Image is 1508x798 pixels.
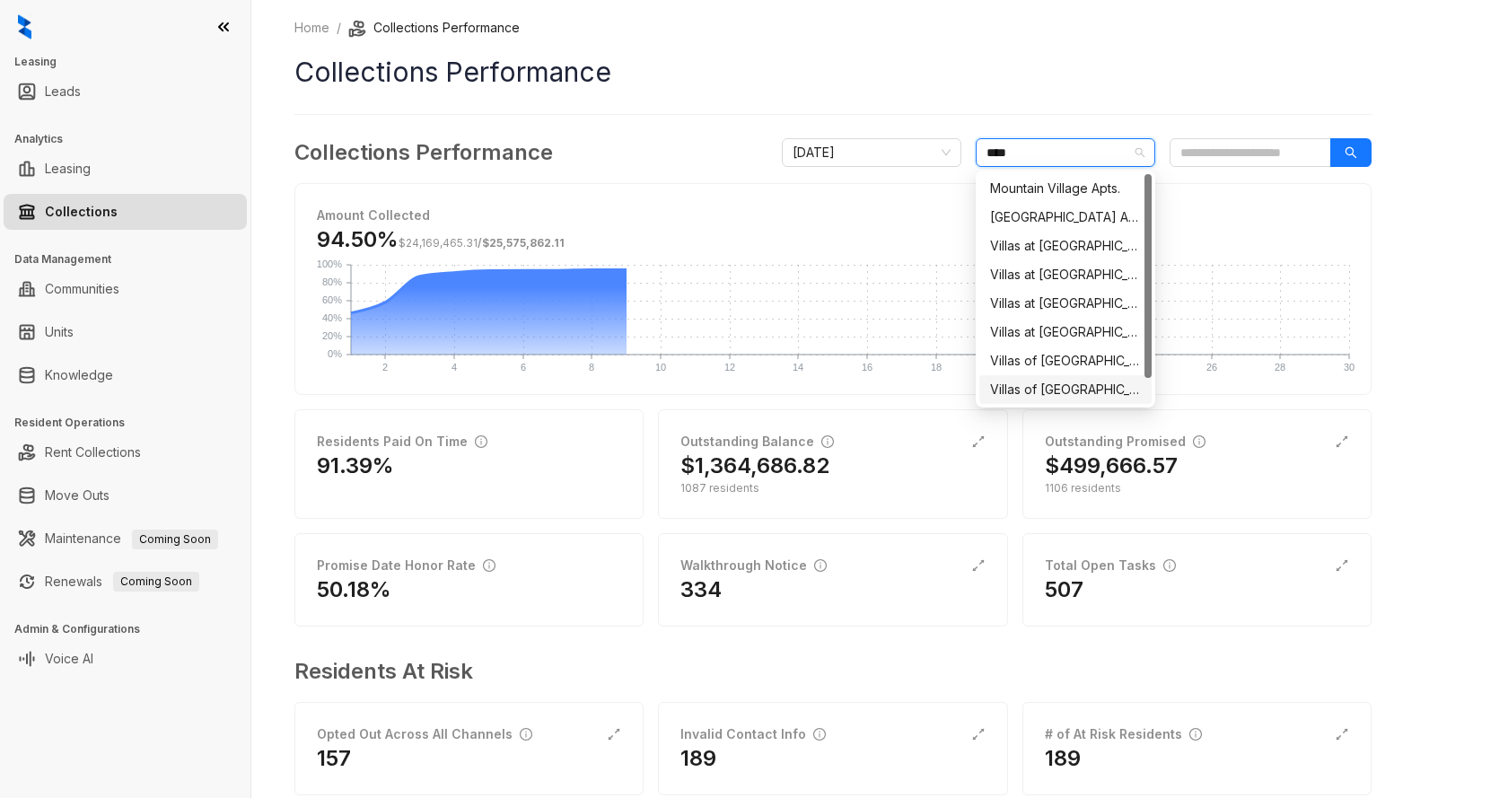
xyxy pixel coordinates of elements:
h2: 507 [1045,575,1083,604]
span: info-circle [1193,435,1206,448]
h1: Collections Performance [294,52,1372,92]
a: Rent Collections [45,434,141,470]
span: info-circle [483,559,495,572]
text: 12 [724,362,735,373]
div: Walkthrough Notice [680,556,827,575]
text: 20% [322,330,342,341]
div: 1106 residents [1045,480,1349,496]
text: 28 [1275,362,1285,373]
li: Rent Collections [4,434,247,470]
text: 16 [862,362,872,373]
h2: $1,364,686.82 [680,452,829,480]
div: Villas of Waterford [979,346,1152,375]
h2: $499,666.57 [1045,452,1178,480]
span: info-circle [821,435,834,448]
strong: Amount Collected [317,207,430,223]
span: Coming Soon [113,572,199,592]
div: # of At Risk Residents [1045,724,1202,744]
li: Move Outs [4,478,247,513]
text: 80% [322,276,342,287]
span: / [399,236,565,250]
span: expand-alt [1335,558,1349,573]
text: 60% [322,294,342,305]
text: 18 [931,362,942,373]
span: expand-alt [1335,434,1349,449]
a: Communities [45,271,119,307]
span: info-circle [475,435,487,448]
text: 100% [317,259,342,269]
li: Renewals [4,564,247,600]
h3: Admin & Configurations [14,621,250,637]
text: 10 [655,362,666,373]
div: Invalid Contact Info [680,724,826,744]
li: Leads [4,74,247,110]
h3: Data Management [14,251,250,267]
img: logo [18,14,31,39]
li: Knowledge [4,357,247,393]
div: Total Open Tasks [1045,556,1176,575]
span: info-circle [813,728,826,741]
div: Outstanding Promised [1045,432,1206,452]
span: $24,169,465.31 [399,236,478,250]
div: Villas of [GEOGRAPHIC_DATA] [990,351,1141,371]
text: 0% [328,348,342,359]
span: expand-alt [971,434,986,449]
h2: 157 [317,744,351,773]
h2: 189 [1045,744,1081,773]
a: Leasing [45,151,91,187]
h3: Collections Performance [294,136,553,169]
h3: Leasing [14,54,250,70]
text: 6 [521,362,526,373]
li: Collections [4,194,247,230]
text: 2 [382,362,388,373]
a: Units [45,314,74,350]
span: info-circle [520,728,532,741]
div: Villas at [GEOGRAPHIC_DATA] [990,236,1141,256]
span: expand-alt [971,558,986,573]
span: expand-alt [971,727,986,741]
div: [GEOGRAPHIC_DATA] Apts. [990,207,1141,227]
a: Voice AI [45,641,93,677]
h2: 334 [680,575,722,604]
li: Voice AI [4,641,247,677]
text: 8 [589,362,594,373]
div: Villas at Stonebridge I [979,289,1152,318]
div: Outstanding Balance [680,432,834,452]
a: RenewalsComing Soon [45,564,199,600]
h3: 94.50% [317,225,565,254]
h3: Resident Operations [14,415,250,431]
div: Villas of [GEOGRAPHIC_DATA] I [990,380,1141,399]
div: Tammaron Village Apts. [979,203,1152,232]
div: Villas at [GEOGRAPHIC_DATA] [990,265,1141,285]
text: 26 [1206,362,1217,373]
span: info-circle [1163,559,1176,572]
text: 30 [1344,362,1355,373]
li: Units [4,314,247,350]
li: Collections Performance [348,18,520,38]
span: expand-alt [1335,727,1349,741]
div: Opted Out Across All Channels [317,724,532,744]
text: 40% [322,312,342,323]
div: Mountain Village Apts. [979,174,1152,203]
h2: 91.39% [317,452,394,480]
a: Leads [45,74,81,110]
h2: 189 [680,744,716,773]
div: Mountain Village Apts. [990,179,1141,198]
span: info-circle [814,559,827,572]
span: expand-alt [607,727,621,741]
text: 4 [452,362,457,373]
div: Villas at [GEOGRAPHIC_DATA] I [990,294,1141,313]
h3: Analytics [14,131,250,147]
span: Coming Soon [132,530,218,549]
a: Collections [45,194,118,230]
span: $25,575,862.11 [482,236,565,250]
li: Maintenance [4,521,247,557]
div: Residents Paid On Time [317,432,487,452]
text: 14 [793,362,803,373]
div: Promise Date Honor Rate [317,556,495,575]
span: info-circle [1189,728,1202,741]
h2: 50.18% [317,575,391,604]
li: Leasing [4,151,247,187]
div: Villas at Stonebridge II [979,318,1152,346]
div: Villas at Stonebridge [979,260,1152,289]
